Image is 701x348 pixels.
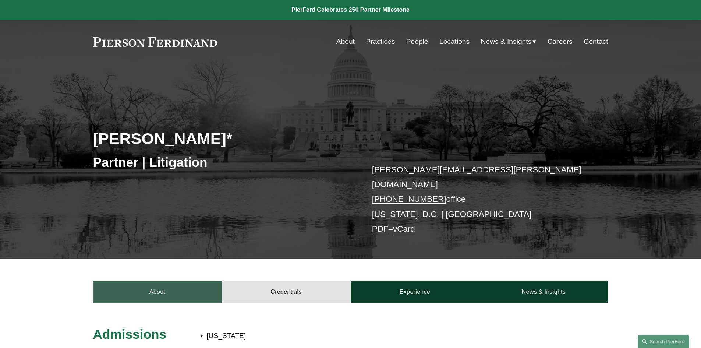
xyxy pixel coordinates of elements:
[406,35,428,49] a: People
[372,162,587,237] p: office [US_STATE], D.C. | [GEOGRAPHIC_DATA] –
[93,327,166,341] span: Admissions
[372,224,389,233] a: PDF
[638,335,689,348] a: Search this site
[372,165,581,189] a: [PERSON_NAME][EMAIL_ADDRESS][PERSON_NAME][DOMAIN_NAME]
[93,129,351,148] h2: [PERSON_NAME]*
[481,35,537,49] a: folder dropdown
[206,330,393,342] p: [US_STATE]
[548,35,573,49] a: Careers
[336,35,355,49] a: About
[93,154,351,171] h3: Partner | Litigation
[93,281,222,303] a: About
[439,35,470,49] a: Locations
[351,281,479,303] a: Experience
[372,194,446,204] a: [PHONE_NUMBER]
[222,281,351,303] a: Credentials
[479,281,608,303] a: News & Insights
[393,224,415,233] a: vCard
[481,35,532,48] span: News & Insights
[584,35,608,49] a: Contact
[366,35,395,49] a: Practices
